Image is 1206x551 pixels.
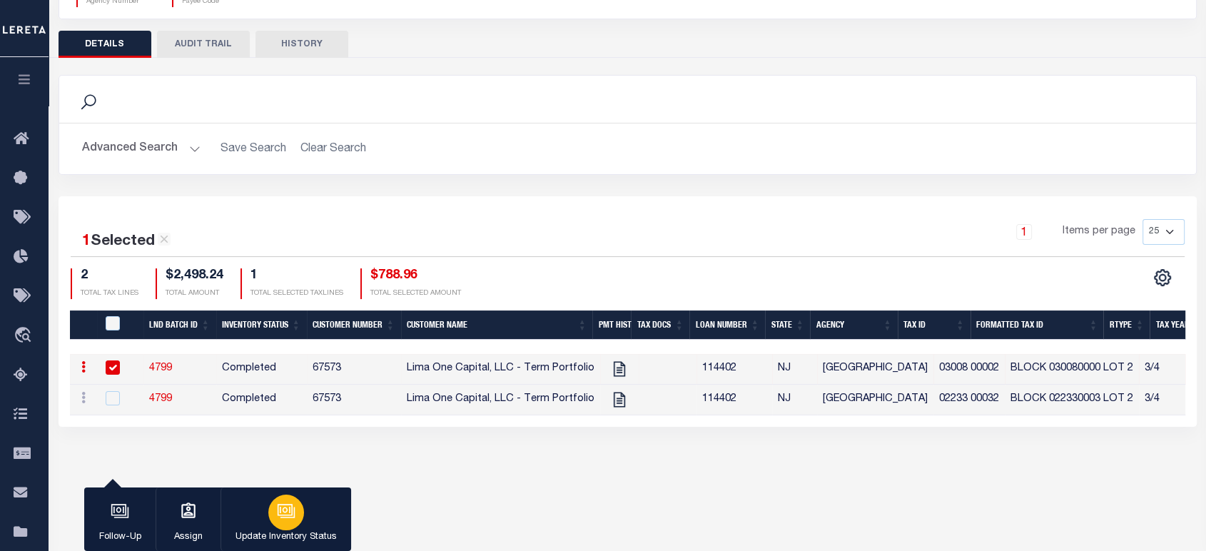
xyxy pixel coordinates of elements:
[81,268,138,284] h4: 2
[255,31,348,58] button: HISTORY
[250,268,343,284] h4: 1
[370,288,461,299] p: TOTAL SELECTED AMOUNT
[810,310,898,340] th: Agency: activate to sort column ascending
[166,268,223,284] h4: $2,498.24
[370,268,461,284] h4: $788.96
[82,231,171,253] div: Selected
[216,385,307,415] td: Completed
[898,310,971,340] th: Tax Id: activate to sort column ascending
[14,327,36,345] i: travel_explore
[307,354,401,385] td: 67573
[971,310,1104,340] th: Formatted Tax Id: activate to sort column ascending
[216,354,307,385] td: Completed
[631,310,689,340] th: Tax Docs: activate to sort column ascending
[401,385,600,415] td: Lima One Capital, LLC - Term Portfolio
[933,385,1005,415] td: 02233 00032
[592,310,631,340] th: Pmt Hist
[70,310,97,340] th: &nbsp;&nbsp;&nbsp;&nbsp;&nbsp;&nbsp;&nbsp;&nbsp;&nbsp;&nbsp;
[1103,310,1150,340] th: RType: activate to sort column ascending
[97,310,143,340] th: QID
[401,354,600,385] td: Lima One Capital, LLC - Term Portfolio
[933,354,1005,385] td: 03008 00002
[307,310,401,340] th: Customer Number: activate to sort column ascending
[82,135,201,163] button: Advanced Search
[772,385,817,415] td: NJ
[143,310,216,340] th: LND Batch ID: activate to sort column ascending
[817,385,933,415] td: [GEOGRAPHIC_DATA]
[81,288,138,299] p: TOTAL TAX LINES
[401,310,593,340] th: Customer Name: activate to sort column ascending
[82,234,91,249] span: 1
[689,310,765,340] th: Loan Number: activate to sort column ascending
[765,310,810,340] th: State: activate to sort column ascending
[166,288,223,299] p: TOTAL AMOUNT
[1139,354,1185,385] td: 3/4
[1005,354,1139,385] td: BLOCK 030080000 LOT 2
[696,354,772,385] td: 114402
[1016,224,1032,240] a: 1
[696,385,772,415] td: 114402
[59,31,151,58] button: DETAILS
[307,385,401,415] td: 67573
[157,31,250,58] button: AUDIT TRAIL
[216,310,307,340] th: Inventory Status: activate to sort column ascending
[1005,385,1139,415] td: BLOCK 022330003 LOT 2
[149,394,172,404] a: 4799
[250,288,343,299] p: TOTAL SELECTED TAXLINES
[772,354,817,385] td: NJ
[817,354,933,385] td: [GEOGRAPHIC_DATA]
[149,363,172,373] a: 4799
[1139,385,1185,415] td: 3/4
[1063,224,1135,240] span: Items per page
